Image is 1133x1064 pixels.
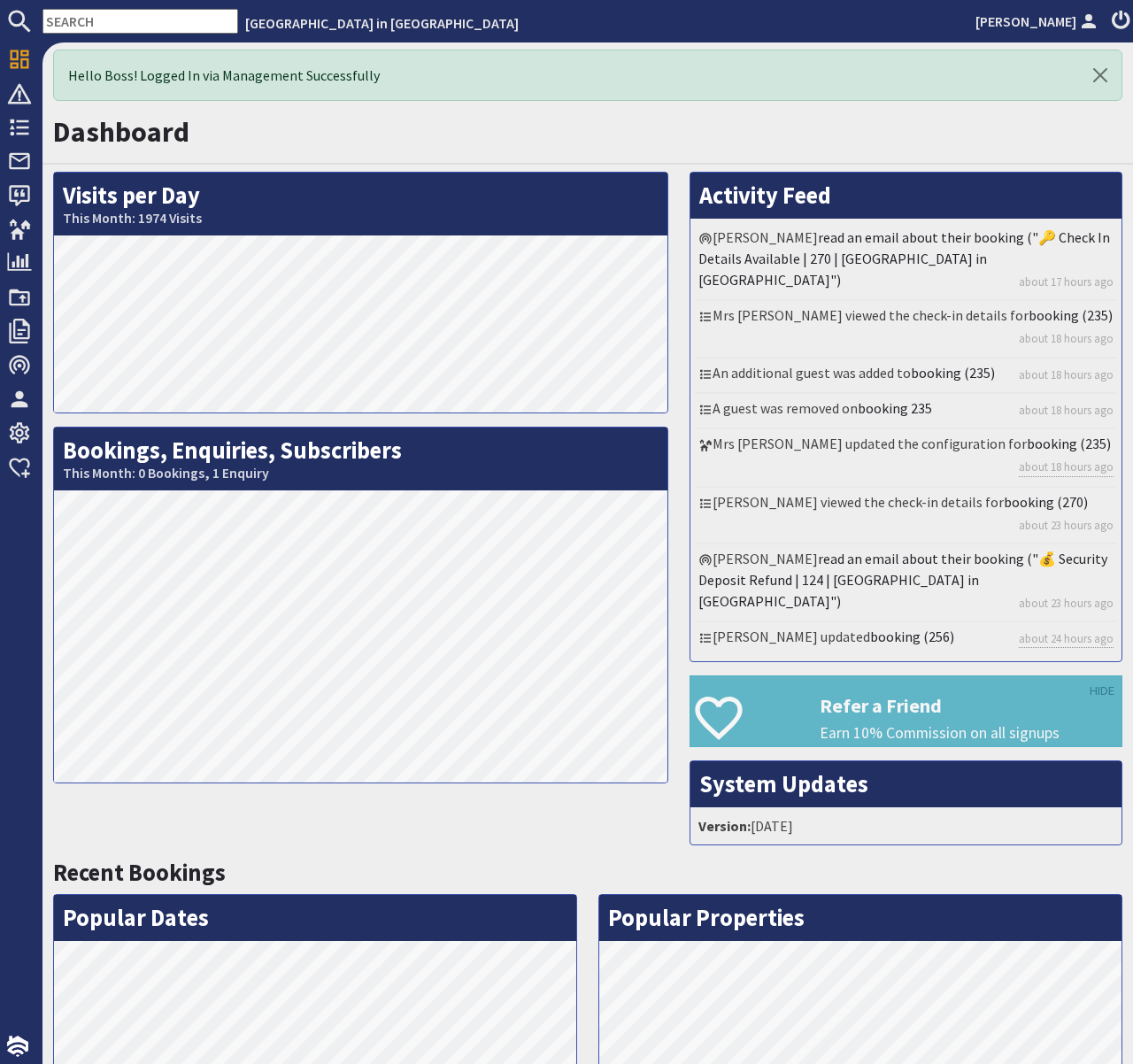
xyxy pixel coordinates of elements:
div: Hello Boss! Logged In via Management Successfully [53,50,1122,101]
li: [PERSON_NAME] viewed the check-in details for [695,488,1117,544]
a: booking (270) [1004,493,1088,511]
h3: Refer a Friend [820,694,1121,717]
a: about 18 hours ago [1019,459,1114,476]
a: booking (256) [870,628,954,645]
a: booking (235) [911,364,995,382]
small: This Month: 1974 Visits [63,210,659,227]
li: Mrs [PERSON_NAME] viewed the check-in details for [695,301,1117,358]
a: about 17 hours ago [1019,274,1114,290]
h2: Popular Dates [54,895,576,941]
p: Earn 10% Commission on all signups [820,721,1121,744]
a: Recent Bookings [53,858,226,887]
strong: Version: [698,817,751,835]
a: read an email about their booking ("🔑 Check In Details Available | 270 | [GEOGRAPHIC_DATA] in [GE... [698,228,1110,289]
a: System Updates [699,769,868,798]
a: about 18 hours ago [1019,330,1114,347]
a: booking (235) [1029,306,1113,324]
li: [DATE] [695,812,1117,840]
a: HIDE [1090,682,1114,701]
li: Mrs [PERSON_NAME] updated the configuration for [695,429,1117,487]
a: about 23 hours ago [1019,595,1114,612]
a: about 18 hours ago [1019,366,1114,383]
li: [PERSON_NAME] [695,223,1117,301]
small: This Month: 0 Bookings, 1 Enquiry [63,465,659,482]
a: [PERSON_NAME] [975,11,1101,32]
li: [PERSON_NAME] [695,544,1117,622]
a: read an email about their booking ("💰 Security Deposit Refund | 124 | [GEOGRAPHIC_DATA] in [GEOGR... [698,550,1107,610]
h2: Popular Properties [599,895,1121,941]
h2: Bookings, Enquiries, Subscribers [54,428,667,490]
a: Activity Feed [699,181,831,210]
img: staytech_i_w-64f4e8e9ee0a9c174fd5317b4b171b261742d2d393467e5bdba4413f4f884c10.svg [7,1036,28,1057]
a: about 23 hours ago [1019,517,1114,534]
h2: Visits per Day [54,173,667,235]
a: booking (235) [1027,435,1111,452]
a: booking 235 [858,399,932,417]
a: about 24 hours ago [1019,630,1114,648]
a: [GEOGRAPHIC_DATA] in [GEOGRAPHIC_DATA] [245,14,519,32]
li: An additional guest was added to [695,359,1117,394]
a: about 18 hours ago [1019,402,1114,419]
input: SEARCH [42,9,238,34]
li: A guest was removed on [695,394,1117,429]
a: Dashboard [53,114,189,150]
a: Refer a Friend Earn 10% Commission on all signups [690,675,1122,747]
li: [PERSON_NAME] updated [695,622,1117,657]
